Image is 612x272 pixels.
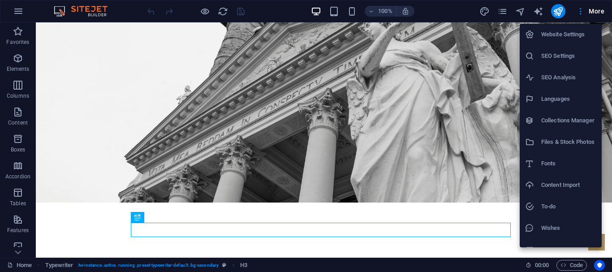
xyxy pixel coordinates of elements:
h6: Wishes [541,223,596,233]
h6: Content Import [541,180,596,190]
h6: Data [541,244,596,255]
h6: SEO Settings [541,51,596,61]
h6: Fonts [541,158,596,169]
a: + 971 50 733 5428 [7,207,569,223]
h6: Files & Stock Photos [541,137,596,147]
h6: To-do [541,201,596,212]
h6: Collections Manager [541,115,596,126]
h6: SEO Analysis [541,72,596,83]
h6: Website Settings [541,29,596,40]
h6: Languages [541,94,596,104]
